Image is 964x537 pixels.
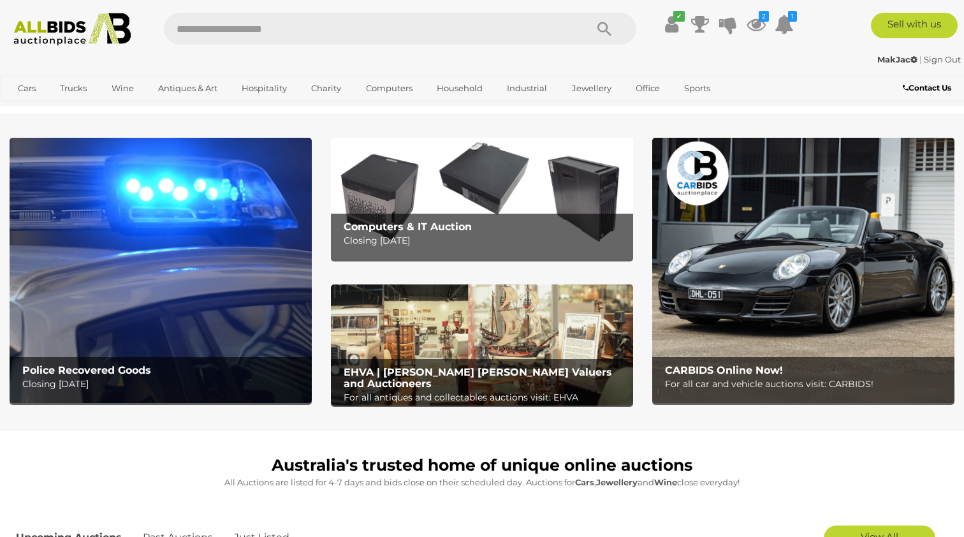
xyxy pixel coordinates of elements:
b: Computers & IT Auction [344,221,472,233]
a: [GEOGRAPHIC_DATA] [10,99,117,120]
a: EHVA | Evans Hastings Valuers and Auctioneers EHVA | [PERSON_NAME] [PERSON_NAME] Valuers and Auct... [331,284,633,406]
b: Contact Us [903,83,951,92]
p: Closing [DATE] [22,376,305,392]
a: Household [428,78,491,99]
a: Sign Out [924,54,961,64]
img: Police Recovered Goods [10,138,312,402]
i: 1 [788,11,797,22]
a: Sell with us [871,13,958,38]
a: Cars [10,78,44,99]
a: Wine [103,78,142,99]
p: For all antiques and collectables auctions visit: EHVA [344,390,627,406]
img: EHVA | Evans Hastings Valuers and Auctioneers [331,284,633,406]
a: Office [627,78,668,99]
p: Closing [DATE] [344,233,627,249]
strong: Cars [575,477,594,487]
strong: Wine [654,477,677,487]
img: Allbids.com.au [7,13,137,46]
a: Computers [358,78,421,99]
strong: Jewellery [596,477,638,487]
h1: Australia's trusted home of unique online auctions [16,457,948,474]
strong: MakJac [877,54,917,64]
img: Computers & IT Auction [331,138,633,259]
b: CARBIDS Online Now! [665,364,783,376]
a: CARBIDS Online Now! CARBIDS Online Now! For all car and vehicle auctions visit: CARBIDS! [652,138,954,402]
a: Computers & IT Auction Computers & IT Auction Closing [DATE] [331,138,633,259]
a: Jewellery [564,78,620,99]
img: CARBIDS Online Now! [652,138,954,402]
a: ✔ [662,13,682,36]
b: EHVA | [PERSON_NAME] [PERSON_NAME] Valuers and Auctioneers [344,366,612,390]
i: ✔ [673,11,685,22]
a: MakJac [877,54,919,64]
p: All Auctions are listed for 4-7 days and bids close on their scheduled day. Auctions for , and cl... [16,475,948,490]
b: Police Recovered Goods [22,364,151,376]
a: Sports [676,78,719,99]
a: 2 [747,13,766,36]
button: Search [573,13,636,45]
span: | [919,54,922,64]
i: 2 [759,11,769,22]
a: Industrial [499,78,555,99]
a: Contact Us [903,81,954,95]
a: Police Recovered Goods Police Recovered Goods Closing [DATE] [10,138,312,402]
a: Hospitality [233,78,295,99]
a: Trucks [52,78,95,99]
a: 1 [775,13,794,36]
p: For all car and vehicle auctions visit: CARBIDS! [665,376,948,392]
a: Antiques & Art [150,78,226,99]
a: Charity [303,78,349,99]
